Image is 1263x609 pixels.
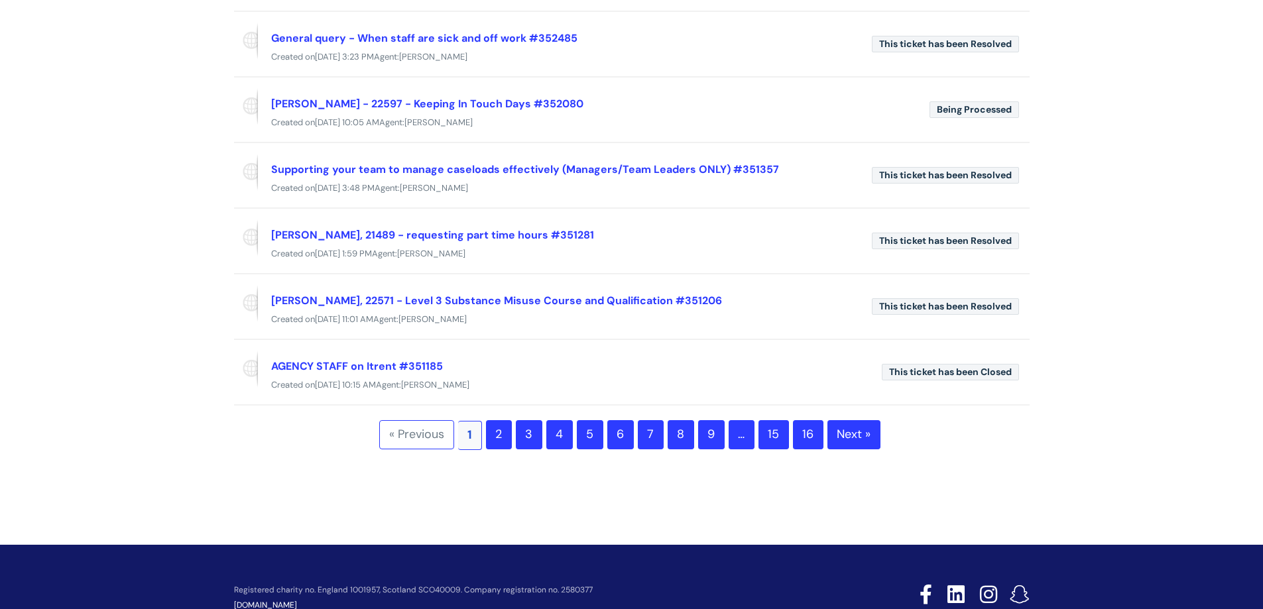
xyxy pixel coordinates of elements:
[315,313,373,325] span: [DATE] 11:01 AM
[486,420,512,449] a: 2
[516,420,542,449] a: 3
[234,115,1030,131] div: Created on Agent:
[315,248,372,259] span: [DATE] 1:59 PM
[577,420,603,449] a: 5
[234,88,258,125] span: Reported via portal
[930,101,1019,118] span: Being Processed
[668,420,694,449] a: 8
[234,311,1030,328] div: Created on Agent:
[546,420,573,449] a: 4
[872,167,1019,184] span: This ticket has been Resolved
[379,420,454,449] span: « Previous
[638,420,664,449] a: 7
[234,154,258,191] span: Reported via portal
[234,180,1030,197] div: Created on Agent:
[234,377,1030,394] div: Created on Agent:
[729,420,754,449] span: …
[404,117,473,128] span: [PERSON_NAME]
[827,420,880,449] a: Next »
[315,182,375,194] span: [DATE] 3:48 PM
[401,379,469,390] span: [PERSON_NAME]
[271,294,722,307] a: [PERSON_NAME], 22571 - Level 3 Substance Misuse Course and Qualification #351206
[458,421,482,450] span: 1
[234,586,825,594] p: Registered charity no. England 1001957, Scotland SCO40009. Company registration no. 2580377
[315,51,374,62] span: [DATE] 3:23 PM
[271,97,583,111] a: [PERSON_NAME] - 22597 - Keeping In Touch Days #352080
[400,182,468,194] span: [PERSON_NAME]
[399,51,467,62] span: [PERSON_NAME]
[271,359,443,373] a: AGENCY STAFF on Itrent #351185
[397,248,465,259] span: [PERSON_NAME]
[234,246,1030,262] div: Created on Agent:
[234,219,258,256] span: Reported via portal
[872,233,1019,249] span: This ticket has been Resolved
[607,420,634,449] a: 6
[758,420,789,449] a: 15
[271,31,577,45] a: General query - When staff are sick and off work #352485
[234,49,1030,66] div: Created on Agent:
[398,313,467,325] span: [PERSON_NAME]
[271,162,779,176] a: Supporting your team to manage caseloads effectively (Managers/Team Leaders ONLY) #351357
[234,351,258,388] span: Reported via portal
[315,117,379,128] span: [DATE] 10:05 AM
[872,298,1019,315] span: This ticket has been Resolved
[315,379,376,390] span: [DATE] 10:15 AM
[882,364,1019,380] span: This ticket has been Closed
[872,36,1019,52] span: This ticket has been Resolved
[271,228,594,242] a: [PERSON_NAME], 21489 - requesting part time hours #351281
[793,420,823,449] a: 16
[234,285,258,322] span: Reported via portal
[698,420,725,449] a: 9
[234,23,258,60] span: Reported via portal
